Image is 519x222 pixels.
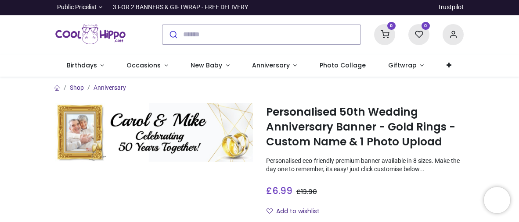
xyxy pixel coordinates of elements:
[267,208,273,214] i: Add to wishlist
[266,204,327,219] button: Add to wishlistAdd to wishlist
[296,187,317,196] span: £
[252,61,290,70] span: Anniversary
[266,157,464,174] p: Personalised eco-friendly premium banner available in 8 sizes. Make the day one to remember, its ...
[191,61,222,70] span: New Baby
[162,25,183,44] button: Submit
[266,184,292,197] span: £
[374,30,395,37] a: 0
[55,22,126,47] img: Cool Hippo
[301,187,317,196] span: 13.98
[388,61,417,70] span: Giftwrap
[115,54,180,77] a: Occasions
[180,54,241,77] a: New Baby
[55,103,253,162] img: Personalised 50th Wedding Anniversary Banner - Gold Rings - Custom Name & 1 Photo Upload
[94,84,126,91] a: Anniversary
[377,54,435,77] a: Giftwrap
[55,54,115,77] a: Birthdays
[320,61,366,70] span: Photo Collage
[57,3,97,12] span: Public Pricelist
[67,61,97,70] span: Birthdays
[266,105,464,150] h1: Personalised 50th Wedding Anniversary Banner - Gold Rings - Custom Name & 1 Photo Upload
[484,187,510,213] iframe: Brevo live chat
[70,84,84,91] a: Shop
[55,3,102,12] a: Public Pricelist
[55,22,126,47] a: Logo of Cool Hippo
[241,54,308,77] a: Anniversary
[113,3,248,12] div: 3 FOR 2 BANNERS & GIFTWRAP - FREE DELIVERY
[126,61,161,70] span: Occasions
[422,22,430,30] sup: 0
[272,184,292,197] span: 6.99
[438,3,464,12] a: Trustpilot
[408,30,429,37] a: 0
[387,22,396,30] sup: 0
